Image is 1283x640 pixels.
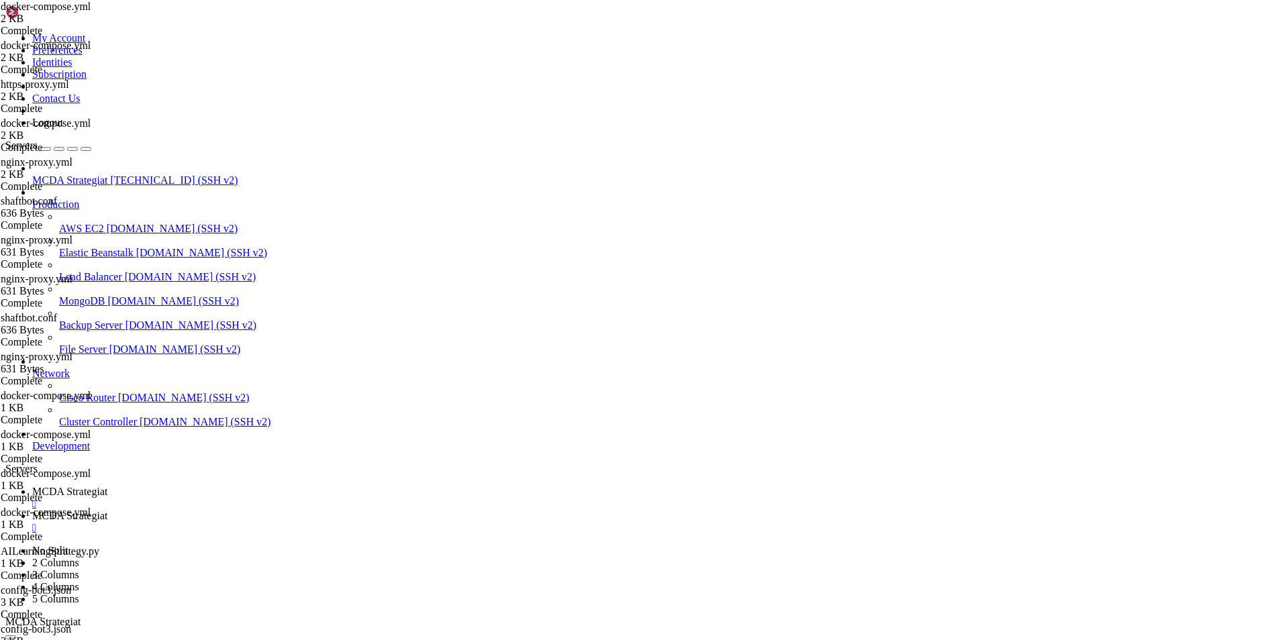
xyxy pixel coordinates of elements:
[1,219,128,231] div: Complete
[1,402,128,414] div: 1 KB
[1,1,128,25] span: docker-compose.yml
[1,234,128,258] span: nginx-proxy.yml
[5,416,428,428] span: nginx.1 | [DATE] 15:59:51 [notice] 33#33: gracefully shutting down
[5,343,416,356] span: nginx.1 | [DATE] 15:59:51 [notice] 20#20: start worker processes
[1,480,128,492] div: 1 KB
[1,351,128,375] span: nginx-proxy.yml
[1,506,128,531] span: docker-compose.yml
[5,102,422,114] span: nginx.1 | [DATE] 15:59:49 [notice] 20#20: start worker process 32
[181,452,495,464] span: [notice] 20#20: signal 17 (SIGCHLD) received from 32
[5,488,440,500] span: nginx.1 | [DATE] 15:59:51 [notice] 20#20: signal 29 (SIGIO) received
[5,392,325,404] span: nginx.1 | [DATE] 15:59:51 [notice] 32#32: exiting
[1,570,128,582] div: Complete
[5,235,501,247] span: nginx.1 | [DATE] 15:59:49 [notice] 20#20: worker process 24 exited with code 0
[1,429,91,440] span: docker-compose.yml
[1,129,128,142] div: 2 KB
[1,429,128,453] span: docker-compose.yml
[5,42,579,54] span: nginx.1 | [DATE] 15:59:49 [notice] 20#20: signal 1 (SIGHUP) received from 28, reconfiguring
[1,273,72,284] span: nginx-proxy.yml
[5,440,307,452] span: nginx.1 | [DATE] 15:59:51 [notice] 33#33: exit
[1,297,128,309] div: Complete
[5,259,501,271] span: nginx.1 | [DATE] 15:59:49 [notice] 20#20: signal 17 (SIGCHLD) received from 25
[1,453,128,465] div: Complete
[1,258,128,270] div: Complete
[163,537,169,549] div: (26, 44)
[1,142,128,154] div: Complete
[1,468,128,492] span: docker-compose.yml
[5,500,84,513] span: nginx.1 |
[1,1,91,12] span: docker-compose.yml
[1,52,128,64] div: 2 KB
[5,54,362,66] span: nginx.1 | [DATE] 15:59:49 [notice] 20#20: reconfiguring
[5,247,440,259] span: nginx.1 | [DATE] 15:59:49 [notice] 20#20: signal 29 (SIGIO) received
[1,156,128,180] span: nginx-proxy.yml
[5,452,181,464] span: nginx.1 | [DATE] 15:59:51
[1,596,128,608] div: 3 KB
[1,156,72,168] span: nginx-proxy.yml
[1,390,91,401] span: docker-compose.yml
[1,492,128,504] div: Complete
[5,30,338,42] span: dockergen.1 | [DATE] 15:59:49 Running 'nginx -s reload'
[1,195,57,207] span: shaftbot.conf
[1,584,128,608] span: config-bot3.json
[1,180,128,193] div: Complete
[5,78,464,90] span: nginx.1 | [DATE] 15:59:49 [notice] 20#20: using the "epoll" event method
[5,66,319,78] span: dockergen.1 | [DATE] 15:59:49 Watching docker events
[1,336,128,348] div: Complete
[1,545,99,557] span: AILearningStrategy.py
[5,199,325,211] span: nginx.1 | [DATE] 15:59:49 [notice] 24#24: exiting
[1,40,128,64] span: docker-compose.yml
[5,368,422,380] span: nginx.1 | [DATE] 15:59:51 [notice] 20#20: start worker process 47
[1,584,71,596] span: config-bot3.json
[5,356,422,368] span: nginx.1 | [DATE] 15:59:51 [notice] 20#20: start worker process 46
[1,363,128,375] div: 631 Bytes
[5,186,428,199] span: nginx.1 | [DATE] 15:59:49 [notice] 24#24: gracefully shutting down
[5,476,501,488] span: nginx.1 | [DATE] 15:59:51 [notice] 20#20: worker process 33 exited with code 0
[1,312,128,336] span: shaftbot.conf
[1,285,128,297] div: 631 Bytes
[1,78,128,103] span: https-proxy.yml
[5,404,307,416] span: nginx.1 | [DATE] 15:59:51 [notice] 32#32: exit
[1,103,128,115] div: Complete
[1,13,128,25] div: 2 KB
[1,557,128,570] div: 1 KB
[5,307,579,319] span: nginx.1 | [DATE] 15:59:51 [notice] 20#20: signal 1 (SIGHUP) received from 45, reconfiguring
[5,5,422,17] span: nginx.1 | [DATE] 15:59:49 [notice] 20#20: start worker process 25
[1,519,128,531] div: 1 KB
[1,78,69,90] span: https-proxy.yml
[1,117,128,142] span: docker-compose.yml
[1,207,128,219] div: 636 Bytes
[1,468,91,479] span: docker-compose.yml
[1,91,128,103] div: 2 KB
[1,506,91,518] span: docker-compose.yml
[5,17,549,30] span: dockergen.1 | [DATE] 15:59:49 Generated '/etc/nginx/conf.d/default.conf' from 3 containers
[5,114,422,126] span: nginx.1 | [DATE] 15:59:49 [notice] 20#20: start worker process 33
[5,380,428,392] span: nginx.1 | [DATE] 15:59:51 [notice] 32#32: gracefully shutting down
[5,138,470,150] span: dockergen.1 | [DATE] 15:59:49 Received event start for container 52af7ff070d3
[1,545,128,570] span: AILearningStrategy.py
[5,513,1109,525] x-row: cko) Chrome/90.0.4430.85 Safari/537.36 Edg/90.0.818.46" "-"
[5,525,1109,537] x-row: root@ubuntu-4gb-hel1-1:~# ^C
[5,500,1109,513] x-row: [TECHNICAL_ID] [TECHNICAL_ID] - - [[DATE]:06:43:30 +0000] "GET / HTTP/1.1" 503 592 "-" "Mozilla/5...
[5,162,325,174] span: nginx.1 | [DATE] 15:59:49 [notice] 25#25: exiting
[1,441,128,453] div: 1 KB
[1,608,128,621] div: Complete
[5,464,501,476] span: nginx.1 | [DATE] 15:59:51 [notice] 20#20: worker process 32 exited with code 0
[1,531,128,543] div: Complete
[1,273,128,297] span: nginx-proxy.yml
[5,211,307,223] span: nginx.1 | [DATE] 15:59:49 [notice] 24#24: exit
[5,271,501,283] span: nginx.1 | [DATE] 15:59:49 [notice] 20#20: worker process 25 exited with code 0
[5,295,778,307] span: dockergen.1 | [DATE] 15:59:49 Contents of /etc/nginx/conf.d/default.conf did not change. Skipping...
[1,351,72,362] span: nginx-proxy.yml
[1,246,128,258] div: 631 Bytes
[1,234,72,246] span: nginx-proxy.yml
[1,195,128,219] span: shaftbot.conf
[1,64,128,76] div: Complete
[5,126,778,138] span: dockergen.1 | [DATE] 15:59:49 Contents of /etc/nginx/conf.d/default.conf did not change. Skipping...
[1,40,91,51] span: docker-compose.yml
[5,90,416,102] span: nginx.1 | [DATE] 15:59:49 [notice] 20#20: start worker processes
[1,623,71,635] span: config-bot3.json
[5,174,307,186] span: nginx.1 | [DATE] 15:59:49 [notice] 25#25: exit
[1,25,128,37] div: Complete
[1,324,128,336] div: 636 Bytes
